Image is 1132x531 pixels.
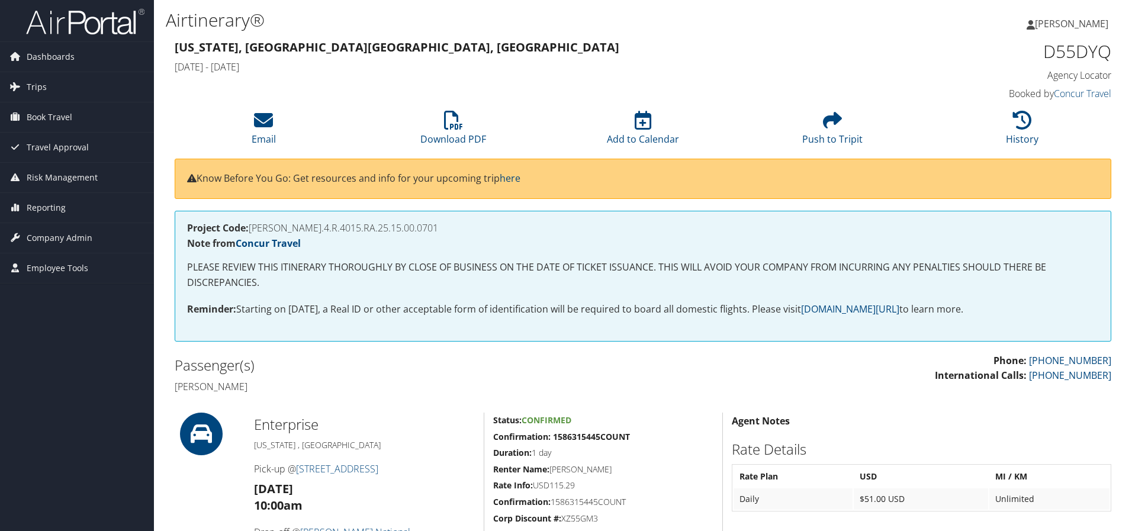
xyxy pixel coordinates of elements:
[732,439,1111,459] h2: Rate Details
[732,414,790,427] strong: Agent Notes
[522,414,571,426] span: Confirmed
[890,69,1111,82] h4: Agency Locator
[175,39,619,55] strong: [US_STATE], [GEOGRAPHIC_DATA] [GEOGRAPHIC_DATA], [GEOGRAPHIC_DATA]
[890,39,1111,64] h1: D55DYQ
[187,237,301,250] strong: Note from
[26,8,144,36] img: airportal-logo.png
[175,380,634,393] h4: [PERSON_NAME]
[254,462,475,475] h4: Pick-up @
[493,447,713,459] h5: 1 day
[27,253,88,283] span: Employee Tools
[420,117,486,146] a: Download PDF
[187,302,236,316] strong: Reminder:
[27,133,89,162] span: Travel Approval
[236,237,301,250] a: Concur Travel
[27,42,75,72] span: Dashboards
[493,513,561,524] strong: Corp Discount #:
[854,466,988,487] th: USD
[254,481,293,497] strong: [DATE]
[493,479,713,491] h5: USD115.29
[252,117,276,146] a: Email
[187,223,1099,233] h4: [PERSON_NAME].4.R.4015.RA.25.15.00.0701
[296,462,378,475] a: [STREET_ADDRESS]
[175,60,873,73] h4: [DATE] - [DATE]
[1006,117,1038,146] a: History
[500,172,520,185] a: here
[187,302,1099,317] p: Starting on [DATE], a Real ID or other acceptable form of identification will be required to boar...
[187,171,1099,186] p: Know Before You Go: Get resources and info for your upcoming trip
[254,439,475,451] h5: [US_STATE] , [GEOGRAPHIC_DATA]
[734,466,853,487] th: Rate Plan
[989,488,1110,510] td: Unlimited
[854,488,988,510] td: $51.00 USD
[1035,17,1108,30] span: [PERSON_NAME]
[254,414,475,435] h2: Enterprise
[1027,6,1120,41] a: [PERSON_NAME]
[607,117,679,146] a: Add to Calendar
[1054,87,1111,100] a: Concur Travel
[27,223,92,253] span: Company Admin
[801,302,899,316] a: [DOMAIN_NAME][URL]
[493,479,533,491] strong: Rate Info:
[493,464,713,475] h5: [PERSON_NAME]
[175,355,634,375] h2: Passenger(s)
[802,117,863,146] a: Push to Tripit
[493,431,630,442] strong: Confirmation: 1586315445COUNT
[734,488,853,510] td: Daily
[27,163,98,192] span: Risk Management
[993,354,1027,367] strong: Phone:
[493,447,532,458] strong: Duration:
[187,221,249,234] strong: Project Code:
[935,369,1027,382] strong: International Calls:
[27,72,47,102] span: Trips
[187,260,1099,290] p: PLEASE REVIEW THIS ITINERARY THOROUGHLY BY CLOSE OF BUSINESS ON THE DATE OF TICKET ISSUANCE. THIS...
[493,513,713,524] h5: XZ55GM3
[166,8,802,33] h1: Airtinerary®
[27,193,66,223] span: Reporting
[493,414,522,426] strong: Status:
[254,497,303,513] strong: 10:00am
[1029,354,1111,367] a: [PHONE_NUMBER]
[1029,369,1111,382] a: [PHONE_NUMBER]
[493,496,551,507] strong: Confirmation:
[890,87,1111,100] h4: Booked by
[493,464,549,475] strong: Renter Name:
[27,102,72,132] span: Book Travel
[989,466,1110,487] th: MI / KM
[493,496,713,508] h5: 1586315445COUNT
